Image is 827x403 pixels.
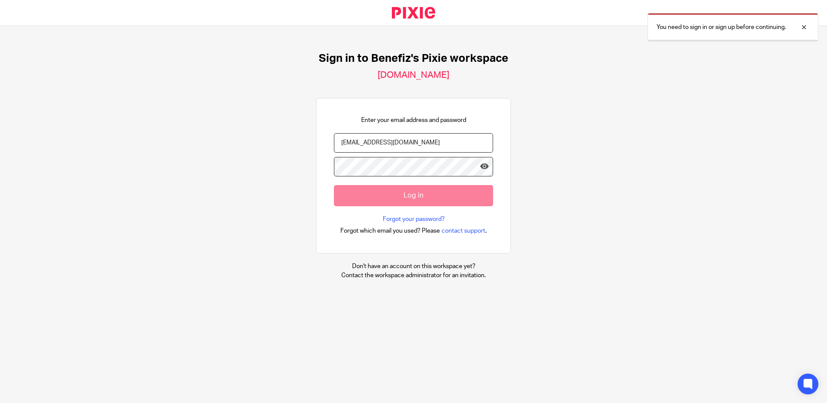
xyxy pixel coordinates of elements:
h1: Sign in to Benefiz's Pixie workspace [319,52,508,65]
h2: [DOMAIN_NAME] [378,70,449,81]
p: You need to sign in or sign up before continuing. [657,23,786,32]
p: Contact the workspace administrator for an invitation. [341,271,486,280]
span: Forgot which email you used? Please [340,227,440,235]
span: contact support [442,227,485,235]
p: Enter your email address and password [361,116,466,125]
div: . [340,226,487,236]
a: Forgot your password? [383,215,445,224]
input: name@example.com [334,133,493,153]
input: Log in [334,185,493,206]
p: Don't have an account on this workspace yet? [341,262,486,271]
